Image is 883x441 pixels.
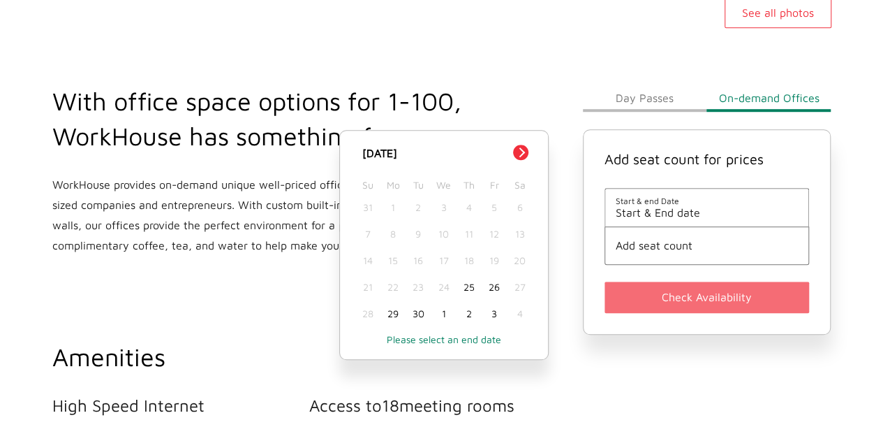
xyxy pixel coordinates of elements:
button: Add seat count [616,239,799,252]
h4: Add seat count for prices [604,151,810,167]
div: Choose Thursday, October 2nd, 2025 [457,301,482,327]
button: Next Month [513,145,528,160]
div: Choose Wednesday, October 1st, 2025 [431,301,456,327]
p: Please select an end date [354,333,534,345]
li: High Speed Internet [52,396,309,415]
div: Choose Thursday, September 25th, 2025 [457,274,482,301]
div: Su [355,175,380,194]
div: Fr [482,175,507,194]
div: We [431,175,456,194]
div: Mo [380,175,406,194]
div: Choose Tuesday, September 30th, 2025 [406,301,431,327]
p: WorkHouse provides on-demand unique well-priced office spaces for small and medium-sized companie... [52,175,522,256]
div: Choose Friday, October 3rd, 2025 [482,301,507,327]
div: Choose Friday, September 26th, 2025 [482,274,507,301]
span: Start & End date [616,206,799,219]
span: Start & end Date [616,196,799,206]
div: Tu [406,175,431,194]
button: On-demand Offices [706,84,831,112]
button: Start & end DateStart & End date [616,196,799,219]
button: Check Availability [604,282,810,313]
button: Day Passes [583,84,707,112]
div: [DATE] [355,145,533,161]
h2: Amenities [52,340,566,375]
li: Access to 18 meeting rooms [309,396,566,415]
h2: With office space options for 1-100, WorkHouse has something for everyone. [52,84,522,154]
div: Th [457,175,482,194]
div: Choose Monday, September 29th, 2025 [380,301,406,327]
div: month 2025-09 [355,194,533,327]
div: Sa [507,175,532,194]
